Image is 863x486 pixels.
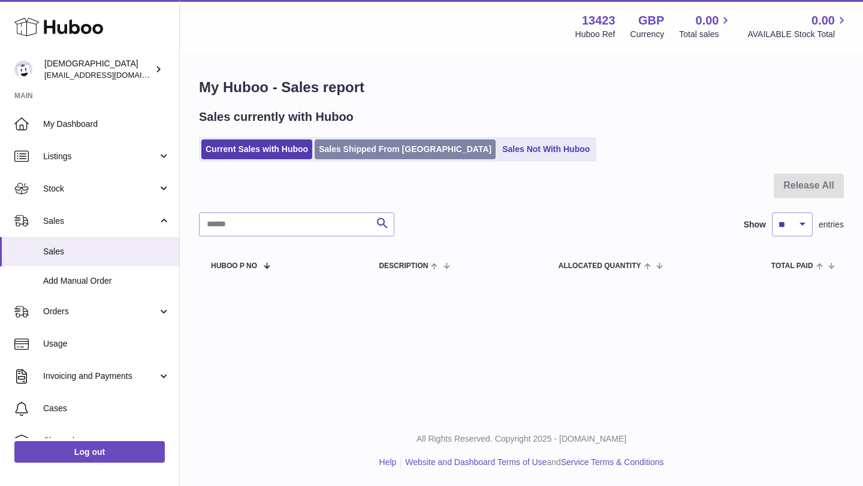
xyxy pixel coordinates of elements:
span: Huboo P no [211,262,257,270]
span: Description [379,262,428,270]
span: Usage [43,338,170,350]
p: All Rights Reserved. Copyright 2025 - [DOMAIN_NAME] [189,433,853,445]
a: Sales Shipped From [GEOGRAPHIC_DATA] [315,139,496,159]
span: 0.00 [696,13,719,29]
span: Total paid [771,262,813,270]
span: ALLOCATED Quantity [559,262,641,270]
div: Huboo Ref [575,29,615,40]
span: Channels [43,435,170,446]
h2: Sales currently with Huboo [199,109,354,125]
a: Log out [14,441,165,463]
span: AVAILABLE Stock Total [747,29,849,40]
span: Add Manual Order [43,275,170,287]
span: Stock [43,183,158,195]
a: 0.00 Total sales [679,13,732,40]
a: Help [379,457,397,467]
a: Sales Not With Huboo [498,139,594,159]
span: Sales [43,215,158,227]
span: My Dashboard [43,119,170,130]
div: Currency [630,29,665,40]
span: Orders [43,306,158,317]
label: Show [744,219,766,230]
a: Current Sales with Huboo [201,139,312,159]
strong: 13423 [582,13,615,29]
strong: GBP [638,13,664,29]
div: [DEMOGRAPHIC_DATA] [44,58,152,81]
span: Listings [43,151,158,162]
span: [EMAIL_ADDRESS][DOMAIN_NAME] [44,70,176,80]
span: Cases [43,403,170,414]
li: and [401,457,663,468]
a: Service Terms & Conditions [561,457,664,467]
img: olgazyuz@outlook.com [14,60,32,78]
a: Website and Dashboard Terms of Use [405,457,547,467]
span: Invoicing and Payments [43,370,158,382]
span: Sales [43,246,170,257]
span: entries [819,219,844,230]
a: 0.00 AVAILABLE Stock Total [747,13,849,40]
span: 0.00 [811,13,835,29]
h1: My Huboo - Sales report [199,78,844,97]
span: Total sales [679,29,732,40]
